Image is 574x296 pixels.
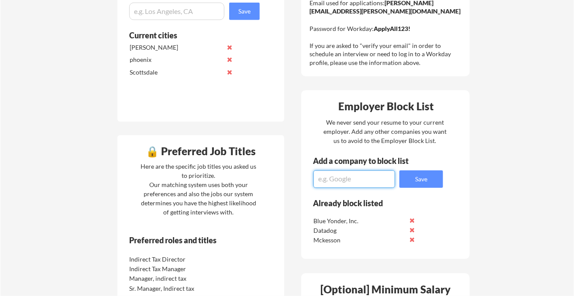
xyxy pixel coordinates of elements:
[129,3,224,20] input: e.g. Los Angeles, CA
[130,55,222,64] div: phoenix
[129,236,248,244] div: Preferred roles and titles
[313,157,422,165] div: Add a company to block list
[313,226,406,235] div: Datadog
[313,217,406,225] div: Blue Yonder, Inc.
[229,3,260,20] button: Save
[129,274,221,283] div: Manager, indirect tax
[130,68,222,77] div: Scottsdale
[129,284,221,293] div: Sr. Manager, Indirect tax
[129,255,221,264] div: Indirect Tax Director
[323,118,447,145] div: We never send your resume to your current employer. Add any other companies you want us to avoid ...
[399,170,443,188] button: Save
[120,146,282,157] div: 🔒 Preferred Job Titles
[305,101,467,112] div: Employer Block List
[304,284,467,295] div: [Optional] Minimum Salary
[313,199,431,207] div: Already block listed
[130,43,222,52] div: [PERSON_NAME]
[374,25,410,32] strong: ApplyAll123!
[313,236,406,245] div: Mckesson
[129,265,221,273] div: Indirect Tax Manager
[138,162,258,217] div: Here are the specific job titles you asked us to prioritize. Our matching system uses both your p...
[129,31,250,39] div: Current cities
